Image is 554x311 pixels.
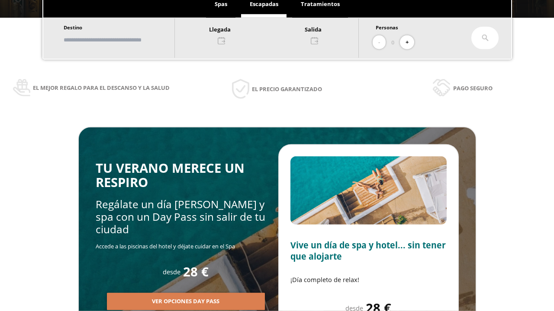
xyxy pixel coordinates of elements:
span: Vive un día de spa y hotel... sin tener que alojarte [290,239,446,262]
span: 28 € [183,265,209,279]
span: El precio garantizado [252,84,322,94]
a: Ver opciones Day Pass [107,297,265,305]
span: 0 [391,38,394,47]
button: Ver opciones Day Pass [107,293,265,310]
span: Personas [376,24,398,31]
span: TU VERANO MERECE UN RESPIRO [96,159,245,191]
span: El mejor regalo para el descanso y la salud [33,83,170,92]
span: Ver opciones Day Pass [152,297,219,306]
img: Slide2.BHA6Qswy.webp [290,156,447,225]
span: ¡Día completo de relax! [290,275,359,284]
span: Pago seguro [453,83,493,93]
span: desde [163,267,180,276]
button: + [400,35,414,50]
span: Accede a las piscinas del hotel y déjate cuidar en el Spa [96,242,235,250]
span: Regálate un día [PERSON_NAME] y spa con un Day Pass sin salir de tu ciudad [96,197,265,237]
button: - [373,35,386,50]
span: Destino [64,24,82,31]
